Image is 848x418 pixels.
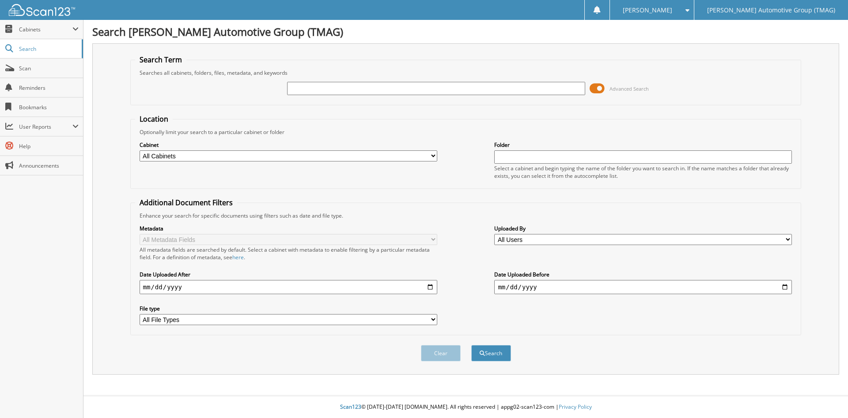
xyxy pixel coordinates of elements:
[135,198,237,207] legend: Additional Document Filters
[609,85,649,92] span: Advanced Search
[494,280,792,294] input: end
[19,26,72,33] span: Cabinets
[92,24,839,39] h1: Search [PERSON_NAME] Automotive Group (TMAG)
[140,225,437,232] label: Metadata
[471,345,511,361] button: Search
[494,141,792,149] label: Folder
[140,141,437,149] label: Cabinet
[19,84,79,92] span: Reminders
[19,162,79,169] span: Announcements
[9,4,75,16] img: scan123-logo-white.svg
[19,45,77,53] span: Search
[140,305,437,312] label: File type
[135,69,797,77] div: Searches all cabinets, folders, files, metadata, and keywords
[135,128,797,136] div: Optionally limit your search to a particular cabinet or folder
[707,8,835,13] span: [PERSON_NAME] Automotive Group (TMAG)
[494,271,792,278] label: Date Uploaded Before
[140,271,437,278] label: Date Uploaded After
[494,165,792,180] div: Select a cabinet and begin typing the name of the folder you want to search in. If the name match...
[19,65,79,72] span: Scan
[83,396,848,418] div: © [DATE]-[DATE] [DOMAIN_NAME]. All rights reserved | appg02-scan123-com |
[19,142,79,150] span: Help
[421,345,461,361] button: Clear
[140,246,437,261] div: All metadata fields are searched by default. Select a cabinet with metadata to enable filtering b...
[623,8,672,13] span: [PERSON_NAME]
[135,55,186,65] legend: Search Term
[340,403,361,410] span: Scan123
[135,114,173,124] legend: Location
[140,280,437,294] input: start
[19,104,79,111] span: Bookmarks
[232,253,244,261] a: here
[135,212,797,219] div: Enhance your search for specific documents using filters such as date and file type.
[804,376,848,418] iframe: Chat Widget
[494,225,792,232] label: Uploaded By
[559,403,592,410] a: Privacy Policy
[19,123,72,130] span: User Reports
